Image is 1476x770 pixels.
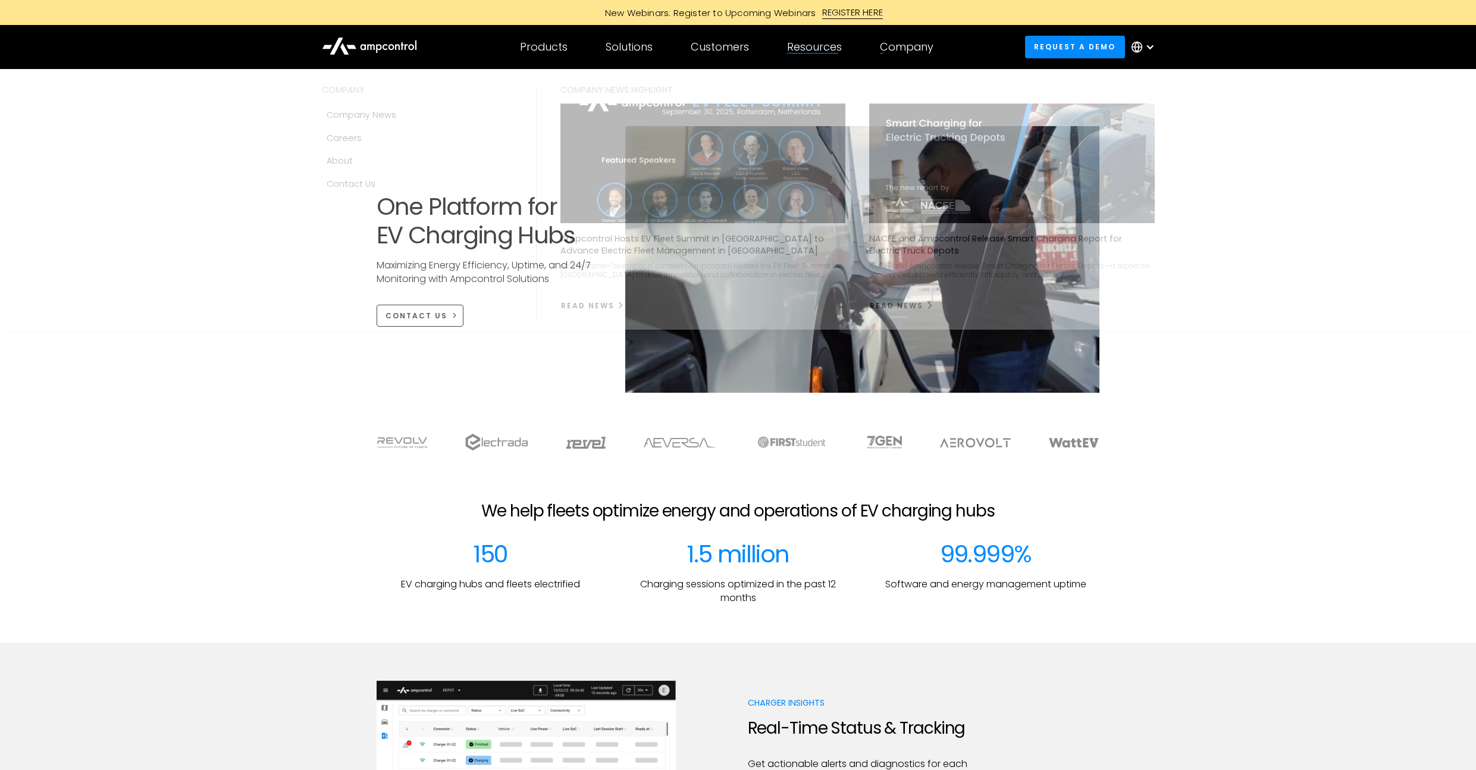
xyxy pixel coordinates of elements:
[322,149,512,172] a: About
[520,40,568,54] div: Products
[327,154,353,167] div: About
[870,301,923,311] div: Read News
[787,40,842,54] div: Resources
[624,578,853,605] p: Charging sessions optimized in the past 12 months
[327,132,362,145] div: Careers
[940,540,1032,568] div: 99.999%
[327,177,375,190] div: Contact Us
[401,578,580,591] p: EV charging hubs and fleets electrified
[606,40,653,54] div: Solutions
[691,40,749,54] div: Customers
[880,40,933,54] div: Company
[748,718,977,738] h2: Real-Time Status & Tracking
[869,233,1155,256] p: NACFE and Ampcontrol Release Smart Charging Report for Electric Truck Depots
[322,104,512,126] a: Company news
[748,697,977,709] p: Charger Insights
[322,83,512,96] div: COMPANY
[322,173,512,195] a: Contact Us
[561,301,615,311] div: Read News
[481,501,994,521] h2: We help fleets optimize energy and operations of EV charging hubs
[560,83,1155,96] div: COMPANY NEWS Highlight
[560,233,846,256] p: Ampcontrol Hosts EV Fleet Summit in [GEOGRAPHIC_DATA] to Advance Electric Fleet Management in [GE...
[687,540,789,568] div: 1.5 million
[560,261,846,280] div: <meta name="description" content="Ampcontrol hosted the EV Fleet Summit in [GEOGRAPHIC_DATA] to d...
[940,438,1011,447] img: Aerovolt Logo
[465,434,528,450] img: electrada logo
[1049,438,1099,447] img: WattEV logo
[869,261,1155,280] div: NACFE and Ampcontrol release 'Smart Charging for Electric Depots'—a report on scaling electric fl...
[473,540,507,568] div: 150
[471,6,1006,19] a: New Webinars: Register to Upcoming WebinarsREGISTER HERE
[593,7,822,19] div: New Webinars: Register to Upcoming Webinars
[322,127,512,149] a: Careers
[1025,36,1125,58] a: Request a demo
[869,296,934,315] a: Read News
[560,296,625,315] a: Read News
[822,6,883,19] div: REGISTER HERE
[885,578,1086,591] p: Software and energy management uptime
[327,108,396,121] div: Company news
